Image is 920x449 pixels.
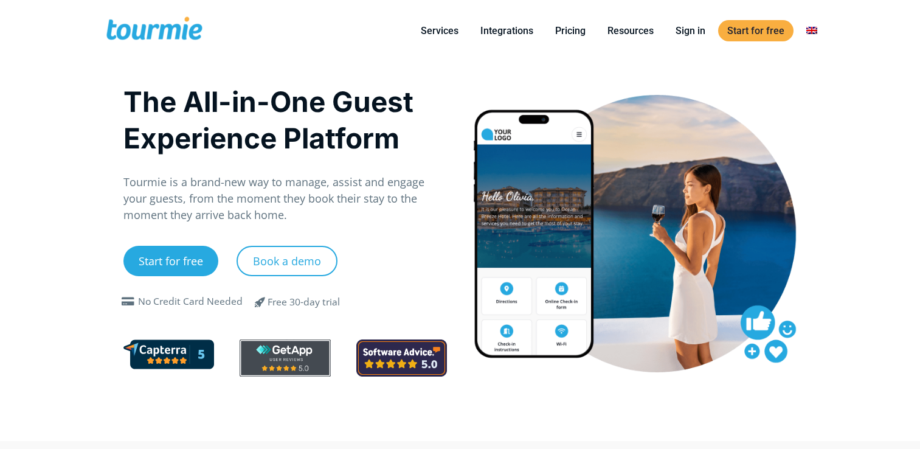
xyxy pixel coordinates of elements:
span:  [119,297,138,307]
h1: The All-in-One Guest Experience Platform [123,83,448,156]
a: Start for free [123,246,218,276]
div: No Credit Card Needed [138,294,243,309]
span:  [246,294,275,309]
a: Resources [598,23,663,38]
a: Integrations [471,23,542,38]
p: Tourmie is a brand-new way to manage, assist and engage your guests, from the moment they book th... [123,174,448,223]
a: Pricing [546,23,595,38]
a: Services [412,23,468,38]
div: Free 30-day trial [268,295,340,310]
a: Book a demo [237,246,337,276]
a: Start for free [718,20,794,41]
a: Sign in [666,23,714,38]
